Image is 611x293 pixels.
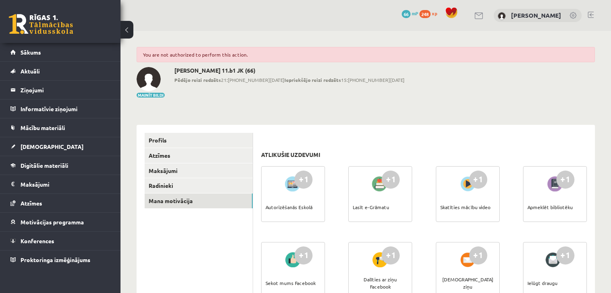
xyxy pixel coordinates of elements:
[10,62,110,80] a: Aktuāli
[20,124,65,131] span: Mācību materiāli
[419,10,441,16] a: 248 xp
[10,250,110,269] a: Proktoringa izmēģinājums
[10,100,110,118] a: Informatīvie ziņojumi
[20,49,41,56] span: Sākums
[174,77,221,83] b: Pēdējo reizi redzēts
[10,81,110,99] a: Ziņojumi
[20,67,40,75] span: Aktuāli
[511,11,561,19] a: [PERSON_NAME]
[20,237,54,244] span: Konferences
[137,93,165,98] button: Mainīt bildi
[9,14,73,34] a: Rīgas 1. Tālmācības vidusskola
[353,193,389,221] div: Lasīt e-Grāmatu
[10,156,110,175] a: Digitālie materiāli
[10,213,110,231] a: Motivācijas programma
[145,163,253,178] a: Maksājumi
[145,193,253,208] a: Mana motivācija
[174,76,405,83] span: 21:[PHONE_NUMBER][DATE] 15:[PHONE_NUMBER][DATE]
[382,171,400,189] div: +1
[432,10,437,16] span: xp
[498,12,506,20] img: Sendija Ivanova
[10,118,110,137] a: Mācību materiāli
[20,100,110,118] legend: Informatīvie ziņojumi
[145,178,253,193] a: Radinieki
[10,137,110,156] a: [DEMOGRAPHIC_DATA]
[440,193,490,221] div: Skatīties mācību video
[527,193,573,221] div: Apmeklēt bibliotēku
[10,194,110,212] a: Atzīmes
[402,10,411,18] span: 66
[20,175,110,193] legend: Maksājumi
[469,171,487,189] div: +1
[174,67,405,74] h2: [PERSON_NAME] 11.b1 JK (66)
[20,199,42,207] span: Atzīmes
[145,133,253,148] a: Profils
[20,81,110,99] legend: Ziņojumi
[294,171,313,189] div: +1
[261,151,320,158] h3: Atlikušie uzdevumi
[10,175,110,193] a: Maksājumi
[137,67,161,91] img: Sendija Ivanova
[382,246,400,265] div: +1
[10,232,110,250] a: Konferences
[556,171,574,189] div: +1
[137,47,595,62] div: You are not authorized to perform this action.
[412,10,418,16] span: mP
[266,193,313,221] div: Autorizēšanās Eskolā
[419,10,431,18] span: 248
[284,77,341,83] b: Iepriekšējo reizi redzēts
[20,143,84,150] span: [DEMOGRAPHIC_DATA]
[10,43,110,61] a: Sākums
[294,246,313,265] div: +1
[261,166,325,222] a: +1 Autorizēšanās Eskolā
[20,162,68,169] span: Digitālie materiāli
[469,246,487,265] div: +1
[20,218,84,226] span: Motivācijas programma
[20,256,90,263] span: Proktoringa izmēģinājums
[402,10,418,16] a: 66 mP
[145,148,253,163] a: Atzīmes
[556,246,574,265] div: +1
